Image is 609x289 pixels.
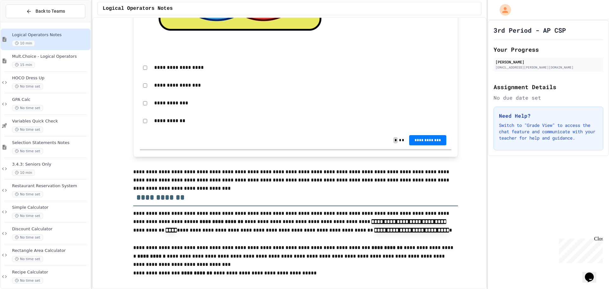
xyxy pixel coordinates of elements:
span: No time set [12,234,43,240]
span: Recipe Calculator [12,270,89,275]
iframe: chat widget [556,236,603,263]
span: No time set [12,83,43,89]
span: Variables Quick Check [12,119,89,124]
p: Switch to "Grade View" to access the chat feature and communicate with your teacher for help and ... [499,122,598,141]
span: No time set [12,256,43,262]
span: No time set [12,127,43,133]
span: Logical Operators Notes [103,5,173,12]
button: Back to Teams [6,4,85,18]
div: No due date set [494,94,603,102]
div: [PERSON_NAME] [495,59,601,65]
span: 10 min [12,170,35,176]
span: No time set [12,191,43,197]
span: 10 min [12,40,35,46]
span: No time set [12,105,43,111]
span: Selection Statements Notes [12,140,89,146]
h2: Assignment Details [494,82,603,91]
span: HOCO Dress Up [12,76,89,81]
h2: Your Progress [494,45,603,54]
span: Mult.Choice - Logical Operators [12,54,89,59]
span: Logical Operators Notes [12,32,89,38]
span: 3.4.3: Seniors Only [12,162,89,167]
span: GPA Calc [12,97,89,102]
span: No time set [12,213,43,219]
div: My Account [493,3,513,17]
span: No time set [12,278,43,284]
span: No time set [12,148,43,154]
span: Simple Calculator [12,205,89,210]
h1: 3rd Period - AP CSP [494,26,566,35]
span: Discount Calculator [12,227,89,232]
span: Restaurant Reservation System [12,183,89,189]
iframe: chat widget [582,264,603,283]
span: Rectangle Area Calculator [12,248,89,253]
h3: Need Help? [499,112,598,120]
div: Chat with us now!Close [3,3,44,40]
div: [EMAIL_ADDRESS][PERSON_NAME][DOMAIN_NAME] [495,65,601,70]
span: 15 min [12,62,35,68]
span: Back to Teams [36,8,65,15]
